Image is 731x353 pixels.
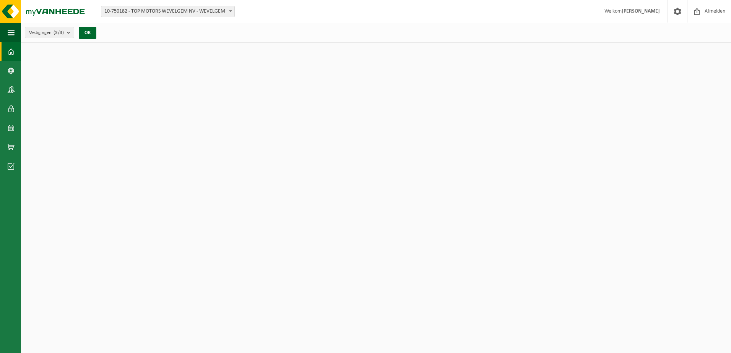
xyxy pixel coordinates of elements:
count: (3/3) [54,30,64,35]
span: Vestigingen [29,27,64,39]
button: OK [79,27,96,39]
span: 10-750182 - TOP MOTORS WEVELGEM NV - WEVELGEM [101,6,235,17]
button: Vestigingen(3/3) [25,27,74,38]
strong: [PERSON_NAME] [622,8,660,14]
span: 10-750182 - TOP MOTORS WEVELGEM NV - WEVELGEM [101,6,234,17]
